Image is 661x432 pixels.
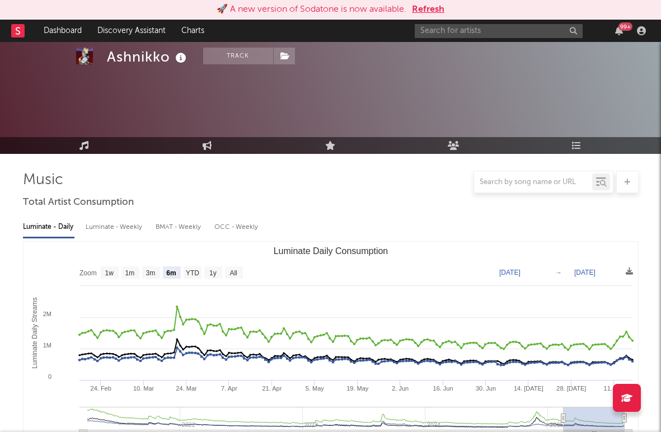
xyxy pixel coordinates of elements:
text: 14. [DATE] [513,385,543,392]
text: 30. Jun [475,385,495,392]
text: [DATE] [499,269,521,276]
text: 0 [48,373,51,380]
text: 1m [125,269,134,277]
text: 24. Feb [90,385,111,392]
input: Search by song name or URL [474,178,592,187]
text: [DATE] [574,269,596,276]
text: 3m [146,269,155,277]
button: Refresh [412,3,444,16]
text: 2. Jun [392,385,409,392]
text: 1y [209,269,217,277]
a: Discovery Assistant [90,20,174,42]
text: 16. Jun [433,385,453,392]
text: 5. May [305,385,324,392]
div: Ashnikko [107,48,189,66]
div: Luminate - Weekly [86,218,144,237]
text: 11. Aug [603,385,624,392]
text: Zoom [79,269,97,277]
text: Luminate Daily Consumption [273,246,388,256]
span: Total Artist Consumption [23,196,134,209]
text: 10. Mar [133,385,154,392]
button: Track [203,48,273,64]
a: Dashboard [36,20,90,42]
text: Luminate Daily Streams [30,297,38,368]
text: 6m [166,269,176,277]
text: 1M [43,342,51,349]
text: 24. Mar [176,385,197,392]
text: 19. May [346,385,369,392]
input: Search for artists [415,24,583,38]
div: BMAT - Weekly [156,218,203,237]
text: 21. Apr [262,385,282,392]
text: All [229,269,237,277]
text: 1w [105,269,114,277]
text: YTD [185,269,199,277]
div: 99 + [618,22,632,31]
text: 7. Apr [221,385,237,392]
a: Charts [174,20,212,42]
button: 99+ [615,26,623,35]
text: → [555,269,562,276]
text: 2M [43,311,51,317]
text: 28. [DATE] [556,385,586,392]
div: OCC - Weekly [214,218,259,237]
div: Luminate - Daily [23,218,74,237]
div: 🚀 A new version of Sodatone is now available. [217,3,406,16]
